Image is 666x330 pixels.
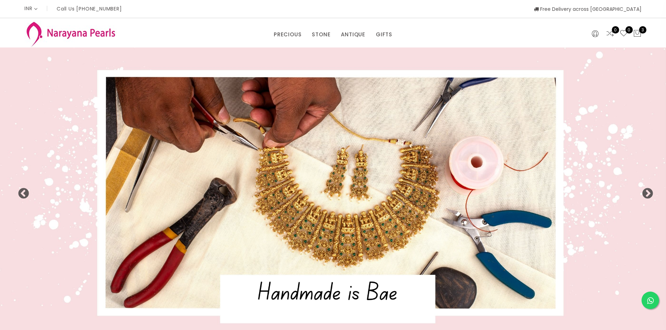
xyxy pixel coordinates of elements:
a: ANTIQUE [341,29,365,40]
span: 0 [625,26,633,34]
a: 0 [606,29,614,38]
p: Call Us [PHONE_NUMBER] [57,6,122,11]
a: STONE [312,29,330,40]
span: Free Delivery across [GEOGRAPHIC_DATA] [534,6,642,13]
span: 0 [612,26,619,34]
span: 3 [639,26,646,34]
button: Previous [17,188,24,195]
button: Next [642,188,649,195]
a: PRECIOUS [274,29,301,40]
button: 3 [633,29,642,38]
a: GIFTS [376,29,392,40]
a: 0 [620,29,628,38]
